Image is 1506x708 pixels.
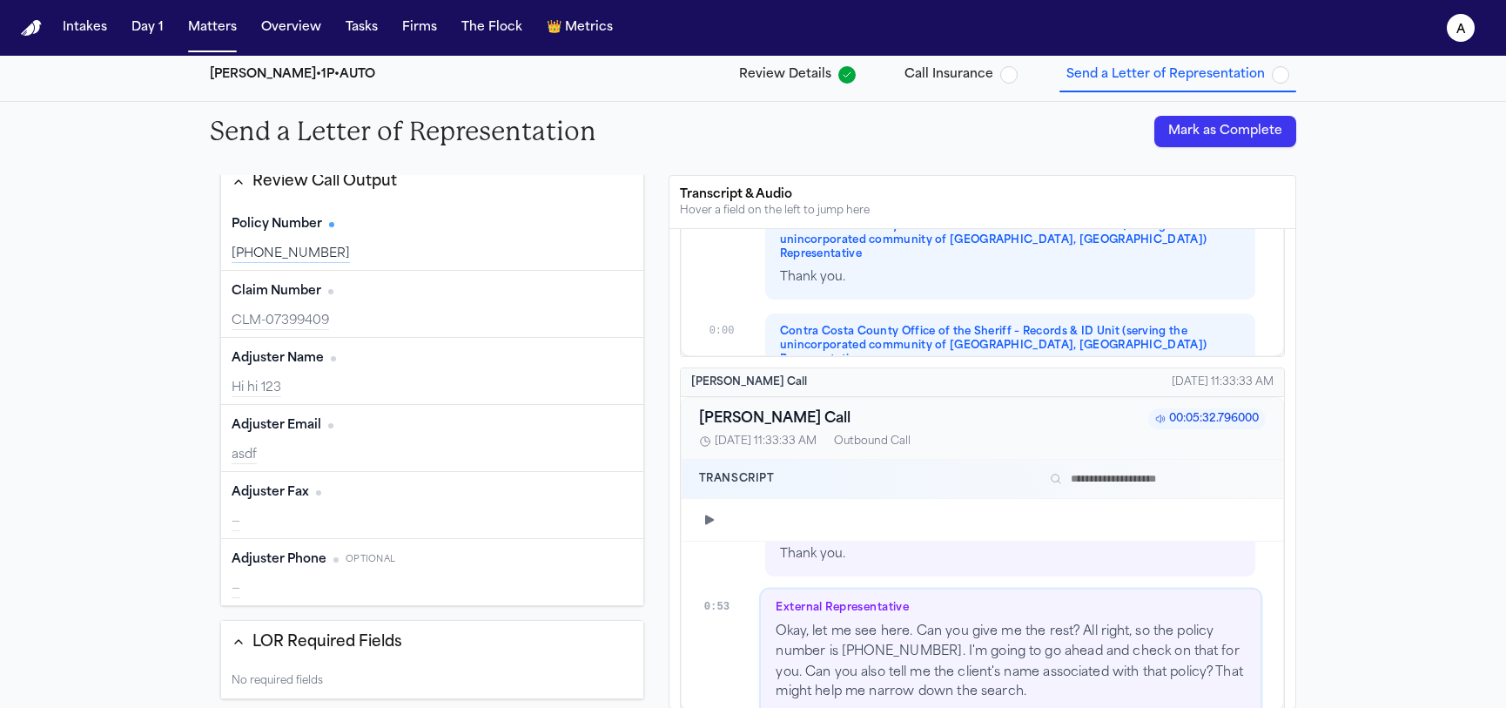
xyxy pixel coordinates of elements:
[221,664,643,698] div: No required fields
[1154,116,1296,147] button: Mark as Complete
[232,583,240,596] span: —
[232,417,321,435] span: Adjuster Email
[709,513,1255,577] div: 0:53External RepresentativeThank you.
[709,208,1255,300] div: 0:00Contra Costa County Office of the Sheriff – Records & ID Unit (serving the unincorporated com...
[124,12,171,44] button: Day 1
[709,314,751,338] div: 0:00
[540,12,620,44] button: crownMetrics
[1148,408,1266,429] span: 00:05:32.796000
[715,435,817,448] span: [DATE] 11:33:33 AM
[232,313,633,330] div: CLM-07399409
[703,590,746,615] div: 0:53
[834,435,911,448] div: Outbound Call
[252,171,397,193] div: Review Call Output
[904,66,993,84] span: Call Insurance
[56,12,114,44] button: Intakes
[210,66,375,84] div: [PERSON_NAME] • 1P • AUTO
[780,219,1240,261] span: Contra Costa County Office of the Sheriff – Records & ID Unit (serving the unincorporated communi...
[346,553,395,566] span: Optional
[339,12,385,44] button: Tasks
[232,350,324,367] span: Adjuster Name
[221,472,643,539] div: Adjuster Fax (required)
[328,289,333,294] span: No citation
[454,12,529,44] button: The Flock
[709,314,1255,425] div: 0:00Contra Costa County Office of the Sheriff – Records & ID Unit (serving the unincorporated com...
[232,283,321,300] span: Claim Number
[232,246,633,263] div: [PHONE_NUMBER]
[395,12,444,44] button: Firms
[328,423,333,428] span: No citation
[732,59,863,91] button: Review Details
[254,12,328,44] button: Overview
[680,204,1285,218] div: Hover a field on the left to jump here
[898,59,1025,91] button: Call Insurance
[21,20,42,37] a: Home
[316,490,321,496] span: No citation
[221,204,643,271] div: Policy Number (required)
[699,408,850,429] h3: [PERSON_NAME] Call
[232,380,633,397] div: Hi hi 123
[680,186,1285,204] div: Transcript & Audio
[21,20,42,37] img: Finch Logo
[221,271,643,338] div: Claim Number (required)
[329,222,334,227] span: Has citation
[780,325,1240,367] span: Contra Costa County Office of the Sheriff – Records & ID Unit (serving the unincorporated communi...
[232,516,240,529] span: —
[210,116,596,147] h2: Send a Letter of Representation
[232,484,309,502] span: Adjuster Fax
[333,557,339,563] span: No citation
[221,539,643,605] div: Adjuster Phone (optional)
[1059,59,1296,91] button: Send a Letter of Representation
[780,268,1240,288] p: Thank you.
[181,12,244,44] button: Matters
[232,447,633,464] div: asdf
[1066,66,1265,84] span: Send a Letter of Representation
[232,216,322,233] span: Policy Number
[776,622,1246,703] p: Okay, let me see here. Can you give me the rest? All right, so the policy number is [PHONE_NUMBER...
[221,338,643,405] div: Adjuster Name (required)
[739,66,831,84] span: Review Details
[691,375,807,389] div: [PERSON_NAME] Call
[780,545,1240,565] p: Thank you.
[221,405,643,472] div: Adjuster Email (required)
[221,621,643,664] button: LOR Required Fields
[221,160,643,204] button: Review Call Output
[232,551,326,569] span: Adjuster Phone
[699,472,775,486] h4: Transcript
[776,601,909,615] span: External Representative
[252,631,402,654] div: LOR Required Fields
[1172,375,1274,389] div: [DATE] 11:33:33 AM
[331,356,336,361] span: No citation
